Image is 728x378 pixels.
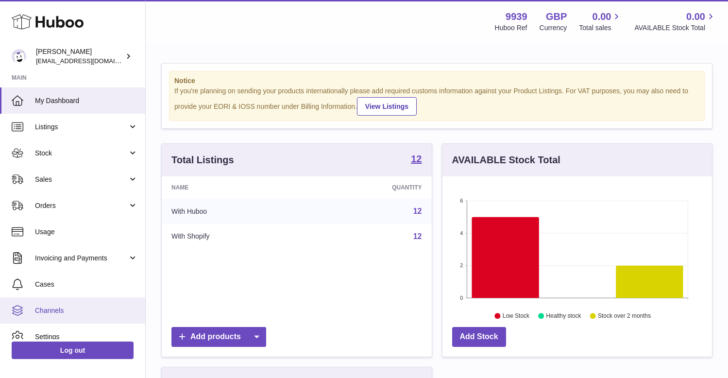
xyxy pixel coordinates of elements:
[35,280,138,289] span: Cases
[174,86,699,116] div: If you're planning on sending your products internationally please add required customs informati...
[502,312,529,319] text: Low Stock
[460,230,463,236] text: 4
[452,154,560,167] h3: AVAILABLE Stock Total
[35,149,128,158] span: Stock
[593,10,611,23] span: 0.00
[579,10,622,33] a: 0.00 Total sales
[411,154,422,164] strong: 12
[12,49,26,64] img: internalAdmin-9939@internal.huboo.com
[413,232,422,241] a: 12
[307,176,432,199] th: Quantity
[162,224,307,249] td: With Shopify
[35,306,138,315] span: Channels
[506,10,527,23] strong: 9939
[634,23,716,33] span: AVAILABLE Stock Total
[540,23,567,33] div: Currency
[35,227,138,237] span: Usage
[579,23,622,33] span: Total sales
[460,295,463,301] text: 0
[495,23,527,33] div: Huboo Ref
[35,201,128,210] span: Orders
[357,97,417,116] a: View Listings
[546,10,567,23] strong: GBP
[162,199,307,224] td: With Huboo
[411,154,422,166] a: 12
[171,327,266,347] a: Add products
[598,312,651,319] text: Stock over 2 months
[460,198,463,204] text: 6
[36,57,143,65] span: [EMAIL_ADDRESS][DOMAIN_NAME]
[413,207,422,215] a: 12
[546,312,581,319] text: Healthy stock
[35,332,138,342] span: Settings
[35,254,128,263] span: Invoicing and Payments
[35,96,138,105] span: My Dashboard
[35,175,128,184] span: Sales
[35,122,128,132] span: Listings
[162,176,307,199] th: Name
[36,47,123,66] div: [PERSON_NAME]
[634,10,716,33] a: 0.00 AVAILABLE Stock Total
[686,10,705,23] span: 0.00
[452,327,506,347] a: Add Stock
[171,154,234,167] h3: Total Listings
[12,342,134,359] a: Log out
[460,262,463,268] text: 2
[174,76,699,86] strong: Notice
